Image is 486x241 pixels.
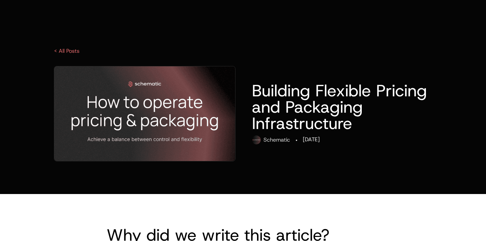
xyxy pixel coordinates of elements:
[263,136,290,144] div: Schematic
[252,82,432,131] h1: Building Flexible Pricing and Packaging Infrastructure
[303,135,320,144] div: [DATE]
[54,66,235,161] img: OG - blog post operate p&p
[296,135,297,145] div: ·
[252,135,261,144] img: Schematic Profile
[54,47,80,54] a: < All Posts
